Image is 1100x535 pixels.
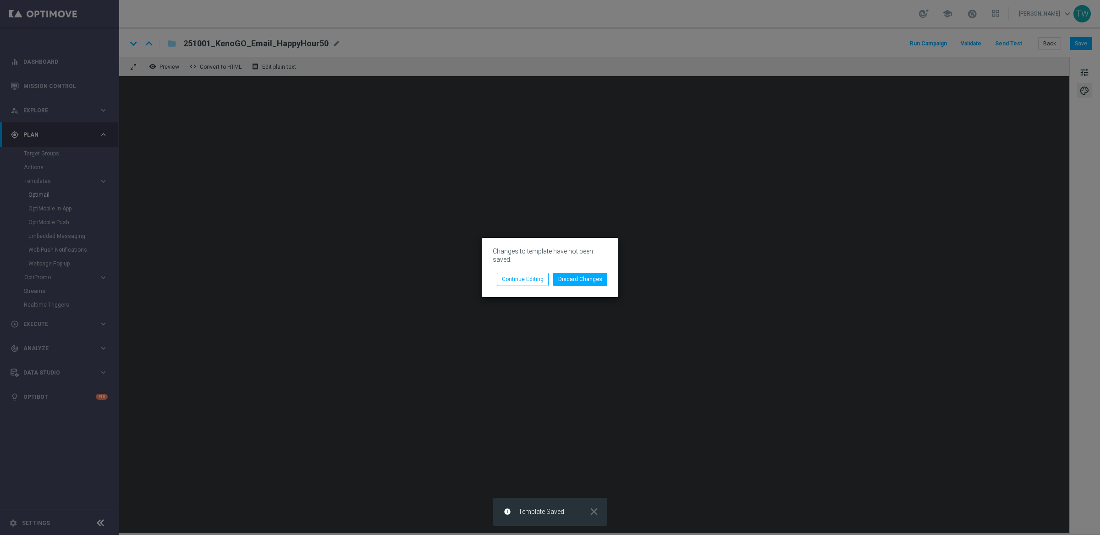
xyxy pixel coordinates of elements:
p: Changes to template have not been saved. [493,247,607,264]
button: Continue Editing [497,273,549,286]
i: close [588,506,600,518]
span: Template Saved [518,508,564,516]
i: info [504,508,511,515]
button: close [587,508,600,515]
button: Discard Changes [553,273,607,286]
